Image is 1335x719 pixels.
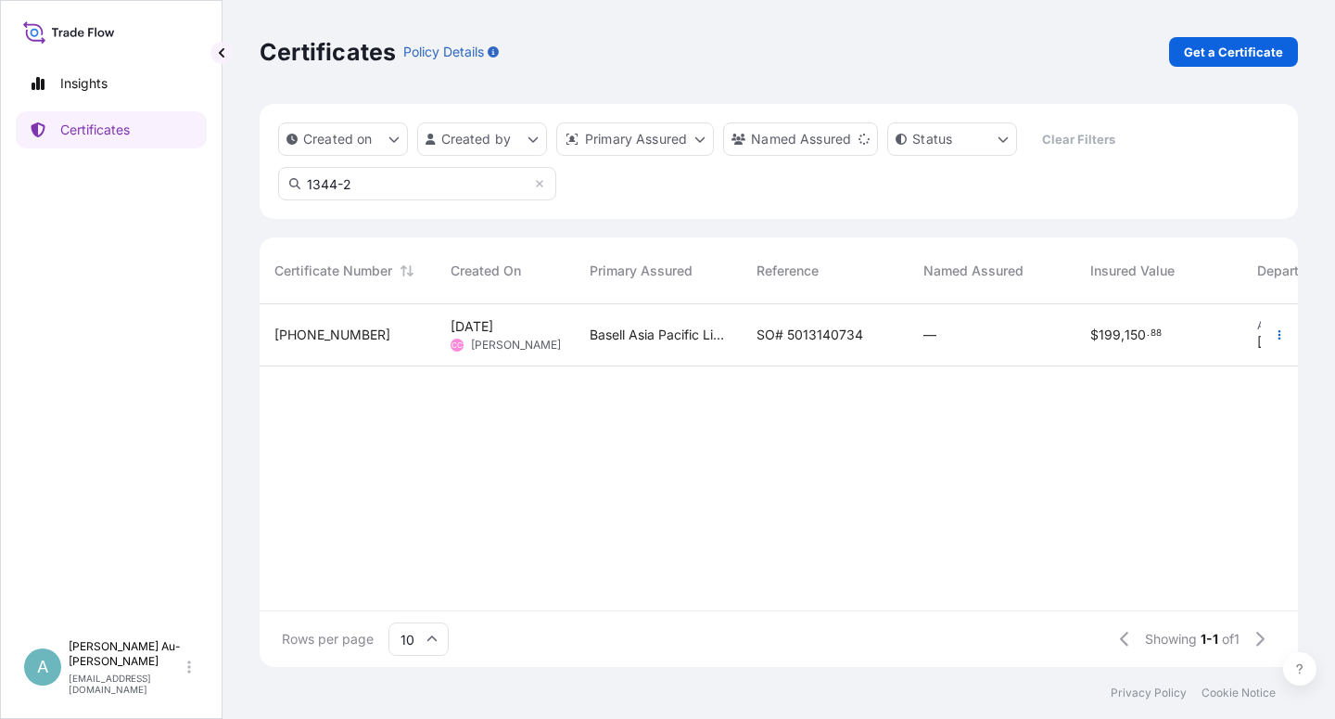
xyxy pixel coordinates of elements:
[1121,328,1125,341] span: ,
[887,122,1017,156] button: certificateStatus Filter options
[274,326,390,344] span: [PHONE_NUMBER]
[451,336,463,354] span: CC
[417,122,547,156] button: createdBy Filter options
[590,262,693,280] span: Primary Assured
[282,630,374,648] span: Rows per page
[923,326,936,344] span: —
[585,130,687,148] p: Primary Assured
[1201,686,1276,700] a: Cookie Notice
[471,338,561,353] span: [PERSON_NAME]
[723,122,878,156] button: cargoOwner Filter options
[751,130,851,148] p: Named Assured
[69,673,184,695] p: [EMAIL_ADDRESS][DOMAIN_NAME]
[60,121,130,139] p: Certificates
[441,130,512,148] p: Created by
[923,262,1023,280] span: Named Assured
[1257,262,1318,280] span: Departure
[16,65,207,102] a: Insights
[37,658,48,676] span: A
[1145,630,1197,648] span: Showing
[1042,130,1115,148] p: Clear Filters
[590,326,727,344] span: Basell Asia Pacific Limited
[756,262,819,280] span: Reference
[1184,43,1283,61] p: Get a Certificate
[1151,330,1162,337] span: 88
[451,262,521,280] span: Created On
[278,167,556,200] input: Search Certificate or Reference...
[403,43,484,61] p: Policy Details
[303,130,373,148] p: Created on
[1090,262,1175,280] span: Insured Value
[260,37,396,67] p: Certificates
[1147,330,1150,337] span: .
[278,122,408,156] button: createdOn Filter options
[1201,630,1218,648] span: 1-1
[451,317,493,336] span: [DATE]
[1257,333,1300,352] span: [DATE]
[1125,328,1146,341] span: 150
[1111,686,1187,700] a: Privacy Policy
[1169,37,1298,67] a: Get a Certificate
[274,262,392,280] span: Certificate Number
[1090,328,1099,341] span: $
[396,260,418,282] button: Sort
[69,639,184,669] p: [PERSON_NAME] Au-[PERSON_NAME]
[60,74,108,93] p: Insights
[1026,124,1130,154] button: Clear Filters
[556,122,714,156] button: distributor Filter options
[1099,328,1121,341] span: 199
[912,130,952,148] p: Status
[1222,630,1240,648] span: of 1
[756,326,863,344] span: SO# 5013140734
[16,111,207,148] a: Certificates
